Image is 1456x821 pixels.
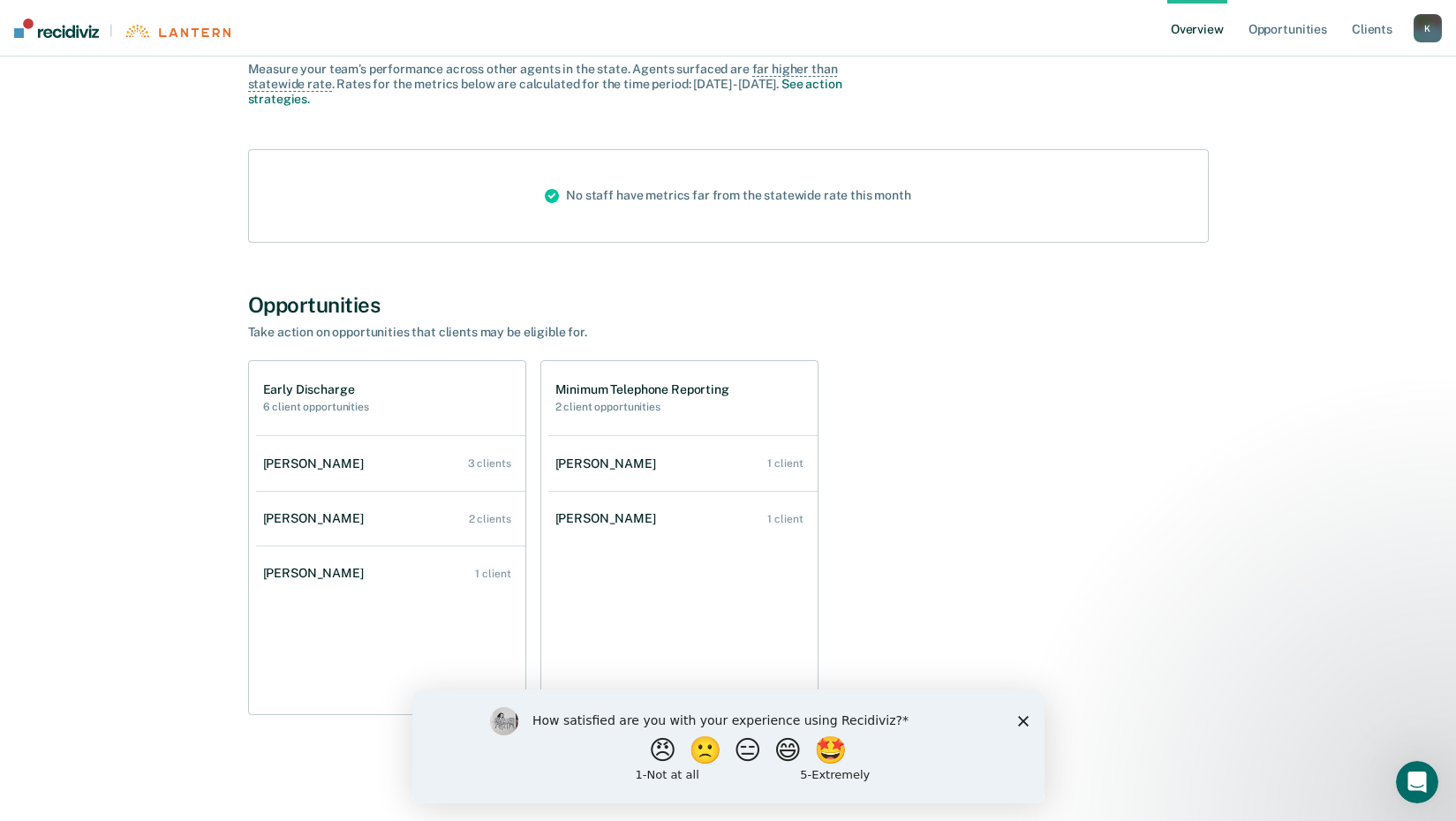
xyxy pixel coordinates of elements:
a: [PERSON_NAME] 3 clients [256,439,525,489]
iframe: Survey by Kim from Recidiviz [412,689,1045,803]
span: far higher than statewide rate [248,62,838,92]
button: K [1414,14,1442,42]
div: 1 client [767,457,803,470]
div: No staff have metrics far from the statewide rate this month [531,150,925,242]
div: Measure your team’s performance across other agent s in the state. Agent s surfaced are . Rates f... [248,62,866,106]
div: 1 client [475,568,510,580]
h2: 2 client opportunities [555,401,729,413]
iframe: Intercom live chat [1396,761,1438,803]
div: [PERSON_NAME] [263,566,371,581]
div: [PERSON_NAME] [555,456,663,471]
div: Take action on opportunities that clients may be eligible for. [248,325,866,340]
div: Opportunities [248,292,1209,318]
div: 1 client [767,513,803,525]
a: | [14,19,230,38]
div: [PERSON_NAME] [555,511,663,526]
h1: Minimum Telephone Reporting [555,382,729,397]
span: | [99,23,124,38]
img: Recidiviz [14,19,99,38]
a: [PERSON_NAME] 1 client [548,439,818,489]
a: [PERSON_NAME] 2 clients [256,493,525,544]
div: 2 clients [469,513,511,525]
img: Lantern [124,25,230,38]
a: [PERSON_NAME] 1 client [256,548,525,599]
a: [PERSON_NAME] 1 client [548,493,818,544]
div: [PERSON_NAME] [263,511,371,526]
h2: 6 client opportunities [263,401,369,413]
h1: Early Discharge [263,382,369,397]
div: 3 clients [468,457,511,470]
div: [PERSON_NAME] [263,456,371,471]
a: See action strategies. [248,77,842,106]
